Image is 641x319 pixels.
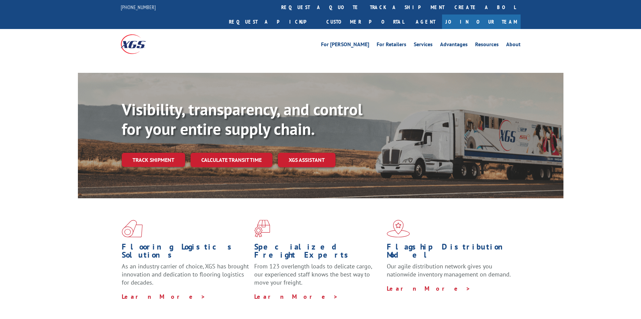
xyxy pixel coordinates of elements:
a: Learn More > [254,293,338,300]
h1: Flagship Distribution Model [387,243,514,262]
a: For Retailers [377,42,406,49]
img: xgs-icon-total-supply-chain-intelligence-red [122,220,143,237]
a: Advantages [440,42,468,49]
a: Learn More > [387,285,471,292]
span: Our agile distribution network gives you nationwide inventory management on demand. [387,262,511,278]
h1: Flooring Logistics Solutions [122,243,249,262]
p: From 123 overlength loads to delicate cargo, our experienced staff knows the best way to move you... [254,262,382,292]
a: Join Our Team [442,14,521,29]
a: Calculate transit time [191,153,272,167]
span: As an industry carrier of choice, XGS has brought innovation and dedication to flooring logistics... [122,262,249,286]
img: xgs-icon-focused-on-flooring-red [254,220,270,237]
b: Visibility, transparency, and control for your entire supply chain. [122,99,362,139]
a: XGS ASSISTANT [278,153,336,167]
a: For [PERSON_NAME] [321,42,369,49]
a: Learn More > [122,293,206,300]
a: Request a pickup [224,14,321,29]
a: Track shipment [122,153,185,167]
a: Agent [409,14,442,29]
a: Customer Portal [321,14,409,29]
a: About [506,42,521,49]
a: Resources [475,42,499,49]
a: Services [414,42,433,49]
h1: Specialized Freight Experts [254,243,382,262]
img: xgs-icon-flagship-distribution-model-red [387,220,410,237]
a: [PHONE_NUMBER] [121,4,156,10]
